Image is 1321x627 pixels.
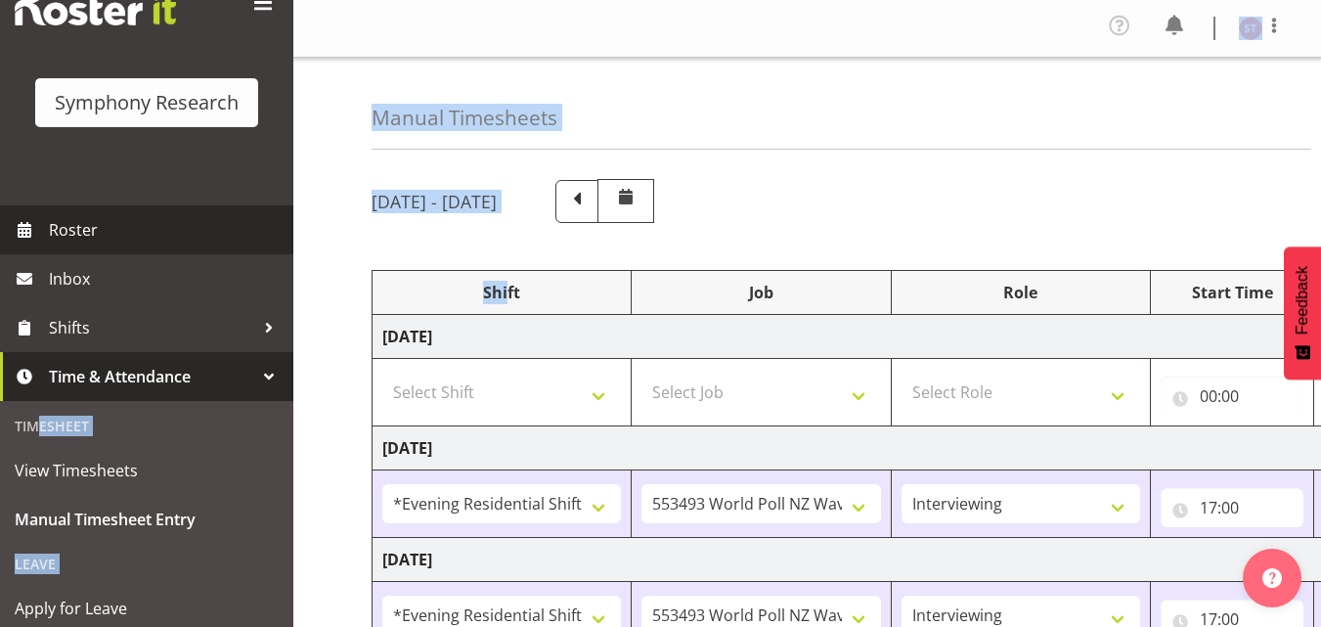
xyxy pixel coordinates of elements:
span: Inbox [49,264,284,293]
span: Shifts [49,313,254,342]
span: Apply for Leave [15,594,279,623]
h4: Manual Timesheets [372,107,557,129]
img: help-xxl-2.png [1262,568,1282,588]
span: Feedback [1294,266,1311,335]
div: Timesheet [5,406,288,446]
span: Roster [49,215,284,245]
span: View Timesheets [15,456,279,485]
div: Shift [382,281,621,304]
div: Role [902,281,1140,304]
div: Symphony Research [55,88,239,117]
div: Start Time [1161,281,1304,304]
span: Time & Attendance [49,362,254,391]
a: View Timesheets [5,446,288,495]
input: Click to select... [1161,377,1304,416]
img: siavalua-tiai11860.jpg [1239,17,1262,40]
input: Click to select... [1161,488,1304,527]
div: Job [641,281,880,304]
span: Manual Timesheet Entry [15,505,279,534]
h5: [DATE] - [DATE] [372,191,497,212]
button: Feedback - Show survey [1284,246,1321,380]
a: Manual Timesheet Entry [5,495,288,544]
div: Leave [5,544,288,584]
